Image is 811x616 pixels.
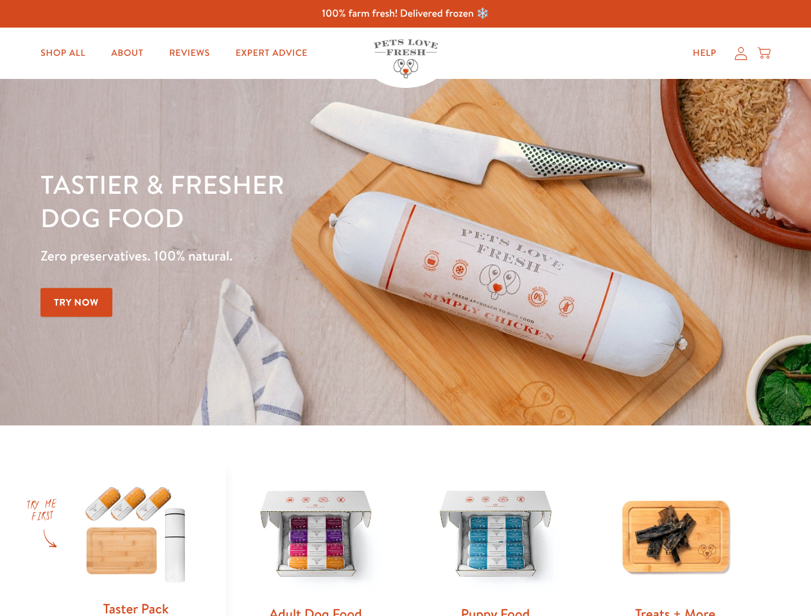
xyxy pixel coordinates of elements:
a: Try Now [40,288,112,317]
a: Expert Advice [225,40,318,66]
img: Pets Love Fresh [374,39,438,78]
a: Reviews [159,40,220,66]
a: Help [683,40,727,66]
p: Zero preservatives. 100% natural. [40,244,527,268]
h1: Tastier & fresher dog food [40,167,527,234]
a: About [101,40,153,66]
a: Shop All [30,40,96,66]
